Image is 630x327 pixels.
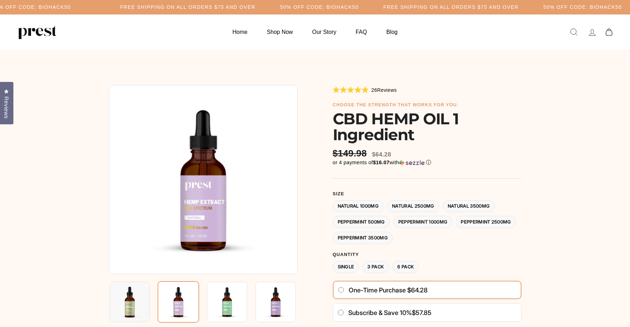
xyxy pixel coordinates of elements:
[333,191,521,197] label: Size
[349,286,428,294] span: One-time purchase $64.28
[333,216,390,228] label: Peppermint 500MG
[120,4,256,10] h5: Free Shipping on all orders $75 and over
[333,159,521,166] div: or 4 payments of$16.07withSezzle Click to learn more about Sezzle
[393,216,453,228] label: Peppermint 1000MG
[362,261,389,273] label: 3 Pack
[378,25,406,39] a: Blog
[224,25,406,39] ul: Primary
[399,160,424,166] img: Sezzle
[18,25,56,39] img: PREST ORGANICS
[280,4,359,10] h5: 50% OFF CODE: BIOHACK50
[333,111,521,143] h1: CBD HEMP OIL 1 Ingredient
[256,282,296,322] img: CBD HEMP OIL 1 Ingredient
[2,96,11,119] span: Reviews
[333,252,521,257] label: Quantity
[337,310,344,315] input: Subscribe & save 10%$57.85
[377,87,397,93] span: Reviews
[371,87,377,93] span: 26
[158,281,199,323] img: CBD HEMP OIL 1 Ingredient
[412,309,432,316] span: $57.85
[333,261,359,273] label: Single
[224,25,256,39] a: Home
[333,232,393,244] label: Peppermint 3500MG
[333,200,384,213] label: Natural 1000MG
[348,309,412,316] span: Subscribe & save 10%
[258,25,302,39] a: Shop Now
[304,25,345,39] a: Our Story
[456,216,516,228] label: Peppermint 2500MG
[109,85,298,274] img: CBD HEMP OIL 1 Ingredient
[372,151,391,158] span: $64.28
[383,4,519,10] h5: Free Shipping on all orders $75 and over
[373,160,390,165] span: $16.07
[110,282,150,322] img: CBD HEMP OIL 1 Ingredient
[333,102,521,108] h6: choose the strength that works for you.
[338,287,344,293] input: One-time purchase $64.28
[347,25,376,39] a: FAQ
[333,148,369,159] span: $149.98
[333,159,521,166] div: or 4 payments of with
[392,261,419,273] label: 6 Pack
[543,4,622,10] h5: 50% OFF CODE: BIOHACK50
[387,200,439,213] label: Natural 2500MG
[207,282,247,322] img: CBD HEMP OIL 1 Ingredient
[333,86,397,94] div: 26Reviews
[443,200,495,213] label: Natural 3500MG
